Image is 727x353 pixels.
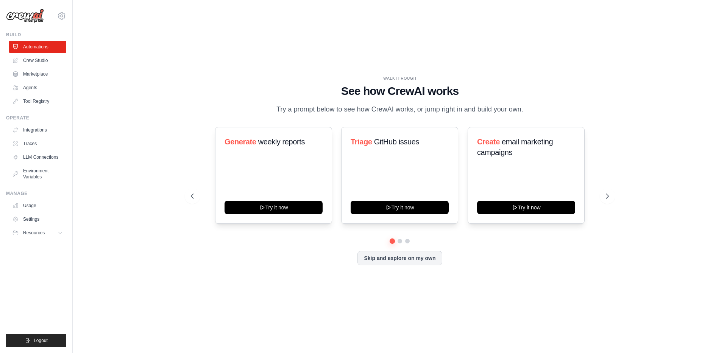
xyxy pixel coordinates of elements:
[477,201,575,214] button: Try it now
[477,138,500,146] span: Create
[9,227,66,239] button: Resources
[6,334,66,347] button: Logout
[23,230,45,236] span: Resources
[34,338,48,344] span: Logout
[351,138,372,146] span: Triage
[191,84,609,98] h1: See how CrewAI works
[9,165,66,183] a: Environment Variables
[9,68,66,80] a: Marketplace
[374,138,419,146] span: GitHub issues
[9,138,66,150] a: Traces
[9,82,66,94] a: Agents
[477,138,553,156] span: email marketing campaigns
[6,190,66,197] div: Manage
[9,95,66,107] a: Tool Registry
[273,104,527,115] p: Try a prompt below to see how CrewAI works, or jump right in and build your own.
[225,201,323,214] button: Try it now
[6,32,66,38] div: Build
[351,201,449,214] button: Try it now
[9,200,66,212] a: Usage
[9,151,66,163] a: LLM Connections
[6,9,44,23] img: Logo
[357,251,442,265] button: Skip and explore on my own
[6,115,66,121] div: Operate
[9,124,66,136] a: Integrations
[258,138,305,146] span: weekly reports
[191,76,609,81] div: WALKTHROUGH
[9,213,66,225] a: Settings
[9,54,66,67] a: Crew Studio
[225,138,256,146] span: Generate
[9,41,66,53] a: Automations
